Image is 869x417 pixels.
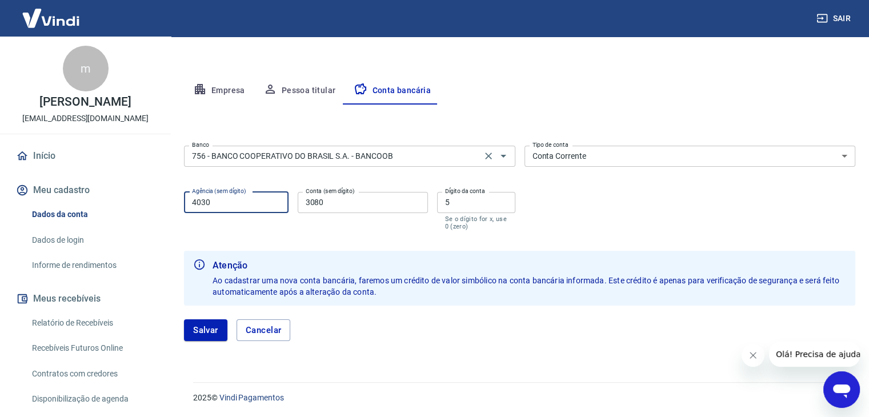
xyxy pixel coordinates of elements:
[27,336,157,360] a: Recebíveis Futuros Online
[193,392,842,404] p: 2025 ©
[306,187,355,195] label: Conta (sem dígito)
[192,141,209,149] label: Banco
[7,8,96,17] span: Olá! Precisa de ajuda?
[27,387,157,411] a: Disponibilização de agenda
[769,342,860,367] iframe: Mensagem da empresa
[22,113,149,125] p: [EMAIL_ADDRESS][DOMAIN_NAME]
[14,178,157,203] button: Meu cadastro
[213,276,841,296] span: Ao cadastrar uma nova conta bancária, faremos um crédito de valor simbólico na conta bancária inf...
[445,187,485,195] label: Dígito da conta
[39,96,131,108] p: [PERSON_NAME]
[495,148,511,164] button: Abrir
[254,77,345,105] button: Pessoa titular
[27,228,157,252] a: Dados de login
[63,46,109,91] div: m
[14,143,157,169] a: Início
[237,319,291,341] button: Cancelar
[213,259,846,272] b: Atenção
[14,286,157,311] button: Meus recebíveis
[184,77,254,105] button: Empresa
[14,1,88,35] img: Vindi
[445,215,507,230] p: Se o dígito for x, use 0 (zero)
[345,77,440,105] button: Conta bancária
[219,393,284,402] a: Vindi Pagamentos
[27,362,157,386] a: Contratos com credores
[27,203,157,226] a: Dados da conta
[823,371,860,408] iframe: Botão para abrir a janela de mensagens
[480,148,496,164] button: Clear
[184,319,227,341] button: Salvar
[742,344,764,367] iframe: Fechar mensagem
[814,8,855,29] button: Sair
[27,311,157,335] a: Relatório de Recebíveis
[192,187,246,195] label: Agência (sem dígito)
[532,141,568,149] label: Tipo de conta
[27,254,157,277] a: Informe de rendimentos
